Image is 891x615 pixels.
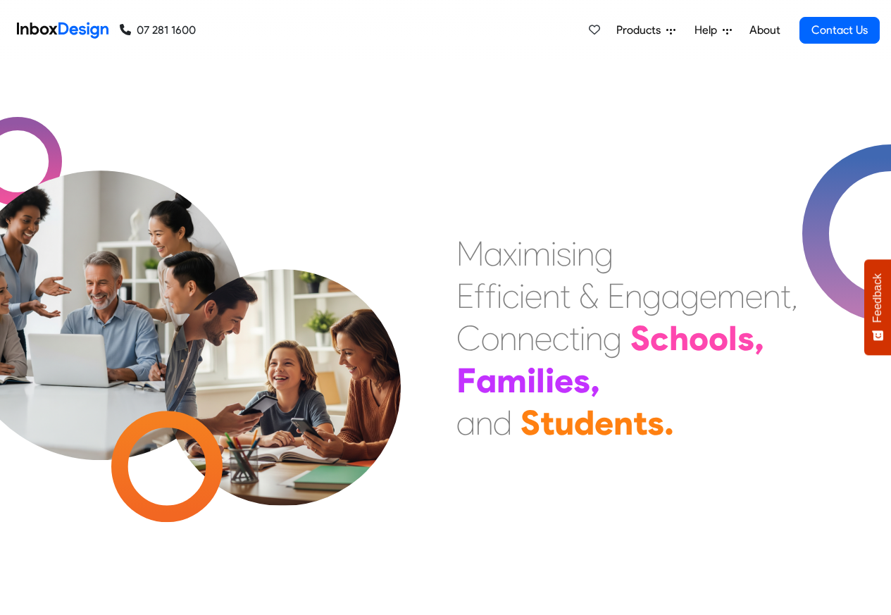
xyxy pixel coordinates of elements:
div: F [456,359,476,402]
div: c [502,275,519,317]
div: n [763,275,780,317]
div: i [497,275,502,317]
div: s [556,232,571,275]
a: Contact Us [799,17,880,44]
div: C [456,317,481,359]
div: e [535,317,552,359]
div: n [577,232,594,275]
span: Products [616,22,666,39]
div: , [590,359,600,402]
div: n [625,275,642,317]
div: i [519,275,525,317]
div: g [594,232,613,275]
a: About [745,16,784,44]
div: M [456,232,484,275]
div: a [484,232,503,275]
div: S [630,317,650,359]
div: n [613,402,633,444]
div: t [569,317,580,359]
div: g [603,317,622,359]
div: & [579,275,599,317]
div: E [456,275,474,317]
a: 07 281 1600 [120,22,196,39]
div: a [456,402,475,444]
div: x [503,232,517,275]
div: d [574,402,594,444]
button: Feedback - Show survey [864,259,891,355]
div: c [650,317,669,359]
div: d [493,402,512,444]
div: o [689,317,709,359]
div: s [737,317,754,359]
div: m [523,232,551,275]
a: Help [689,16,737,44]
div: E [607,275,625,317]
div: , [791,275,798,317]
div: n [542,275,560,317]
div: t [780,275,791,317]
div: a [661,275,680,317]
div: e [745,275,763,317]
div: e [554,359,573,402]
div: a [476,359,497,402]
div: o [709,317,728,359]
div: t [560,275,571,317]
div: l [728,317,737,359]
div: m [497,359,527,402]
div: f [474,275,485,317]
div: i [580,317,585,359]
div: e [699,275,717,317]
div: f [485,275,497,317]
div: n [475,402,493,444]
div: o [481,317,499,359]
div: i [545,359,554,402]
div: s [573,359,590,402]
div: t [540,402,554,444]
div: m [717,275,745,317]
div: g [680,275,699,317]
div: s [647,402,664,444]
div: i [551,232,556,275]
div: t [633,402,647,444]
div: l [536,359,545,402]
div: h [669,317,689,359]
img: parents_with_child.png [135,211,430,506]
div: n [499,317,517,359]
div: g [642,275,661,317]
div: c [552,317,569,359]
div: , [754,317,764,359]
div: u [554,402,574,444]
div: . [664,402,674,444]
div: n [517,317,535,359]
div: e [525,275,542,317]
div: i [527,359,536,402]
span: Help [694,22,723,39]
span: Feedback [871,273,884,323]
div: n [585,317,603,359]
div: e [594,402,613,444]
div: i [517,232,523,275]
div: Maximising Efficient & Engagement, Connecting Schools, Families, and Students. [456,232,798,444]
a: Products [611,16,681,44]
div: S [521,402,540,444]
div: i [571,232,577,275]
